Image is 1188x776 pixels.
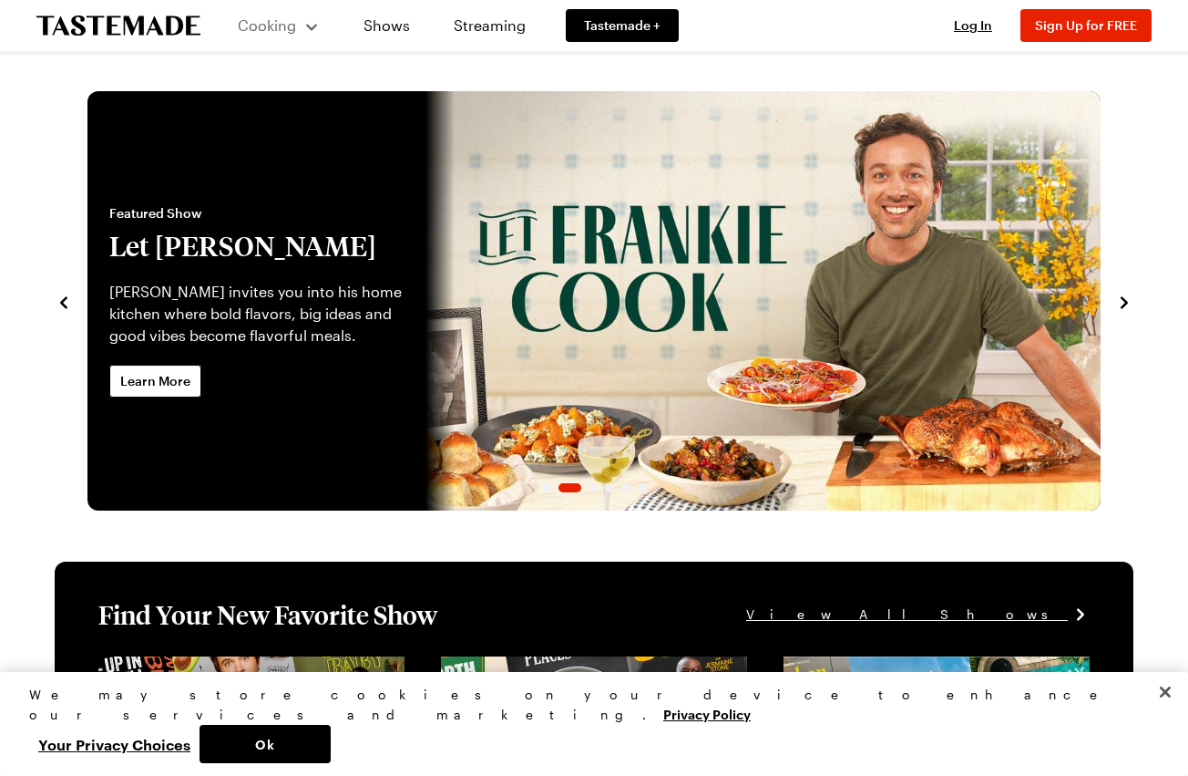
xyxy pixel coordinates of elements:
button: navigate to previous item [55,290,73,312]
span: Go to slide 4 [605,483,614,492]
span: Sign Up for FREE [1035,17,1137,33]
span: Go to slide 3 [589,483,598,492]
button: Your Privacy Choices [29,725,200,763]
div: We may store cookies on your device to enhance our services and marketing. [29,685,1143,725]
div: Privacy [29,685,1143,763]
span: Go to slide 1 [542,483,551,492]
button: Log In [937,16,1009,35]
a: View full content for [object Object] [441,658,690,676]
button: Close [1145,672,1185,712]
span: Go to slide 5 [621,483,630,492]
button: Sign Up for FREE [1020,9,1152,42]
button: Ok [200,725,331,763]
span: Tastemade + [584,16,661,35]
span: Go to slide 6 [638,483,647,492]
span: Featured Show [109,204,404,222]
button: navigate to next item [1115,290,1133,312]
span: Log In [954,17,992,33]
span: Learn More [120,372,190,390]
h2: Let [PERSON_NAME] [109,230,404,263]
span: Cooking [238,16,296,34]
span: Go to slide 2 [558,483,581,492]
span: View All Shows [746,605,1068,625]
a: Learn More [109,365,201,398]
a: View All Shows [746,605,1090,625]
h1: Find Your New Favorite Show [98,598,437,631]
button: Cooking [237,4,320,47]
a: More information about your privacy, opens in a new tab [663,705,751,722]
a: View full content for [object Object] [98,658,347,676]
p: [PERSON_NAME] invites you into his home kitchen where bold flavors, big ideas and good vibes beco... [109,281,404,347]
a: View full content for [object Object] [783,658,1032,676]
a: To Tastemade Home Page [36,16,200,36]
a: Tastemade + [566,9,679,42]
div: 2 / 6 [87,91,1101,511]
